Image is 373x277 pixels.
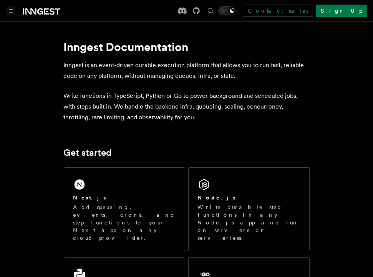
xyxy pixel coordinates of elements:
[64,40,310,54] h1: Inngest Documentation
[218,6,237,15] button: Toggle dark mode
[73,203,176,242] p: Add queueing, events, crons, and step functions to your Next app on any cloud provider.
[64,167,185,251] a: Next.jsAdd queueing, events, crons, and step functions to your Next app on any cloud provider.
[206,6,215,15] button: Find something...
[64,60,310,81] p: Inngest is an event-driven durable execution platform that allows you to run fast, reliable code ...
[243,5,313,17] a: Contact sales
[188,167,310,251] a: Node.jsWrite durable step functions in any Node.js app and run on servers or serverless.
[198,194,236,201] h2: Node.js
[316,5,367,17] a: Sign Up
[64,91,310,123] p: Write functions in TypeScript, Python or Go to power background and scheduled jobs, with steps bu...
[6,6,15,15] button: Toggle navigation
[198,203,300,242] p: Write durable step functions in any Node.js app and run on servers or serverless.
[64,147,112,158] a: Get started
[73,194,106,201] h2: Next.js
